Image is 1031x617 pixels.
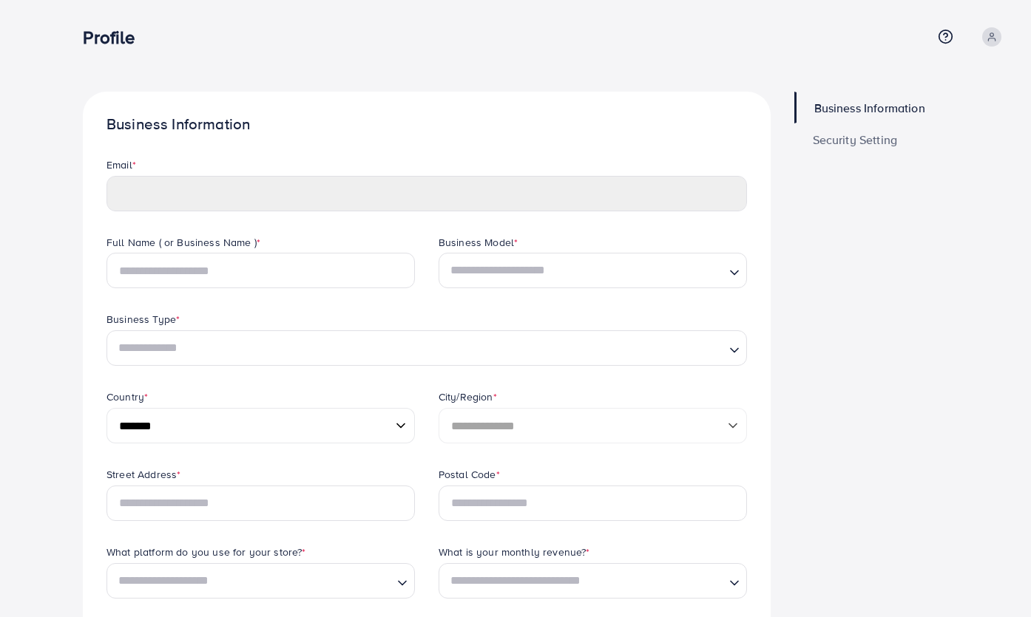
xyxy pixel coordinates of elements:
[113,567,391,594] input: Search for option
[439,253,747,288] div: Search for option
[445,257,723,284] input: Search for option
[439,563,747,599] div: Search for option
[113,335,723,362] input: Search for option
[107,389,148,404] label: Country
[439,545,590,559] label: What is your monthly revenue?
[445,567,723,594] input: Search for option
[107,157,136,172] label: Email
[107,330,747,366] div: Search for option
[439,389,497,404] label: City/Region
[439,235,518,250] label: Business Model
[107,312,180,327] label: Business Type
[107,563,415,599] div: Search for option
[814,102,925,114] span: Business Information
[107,235,260,250] label: Full Name ( or Business Name )
[813,134,898,146] span: Security Setting
[107,467,180,482] label: Street Address
[107,115,747,134] h1: Business Information
[439,467,500,482] label: Postal Code
[83,27,146,48] h3: Profile
[107,545,306,559] label: What platform do you use for your store?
